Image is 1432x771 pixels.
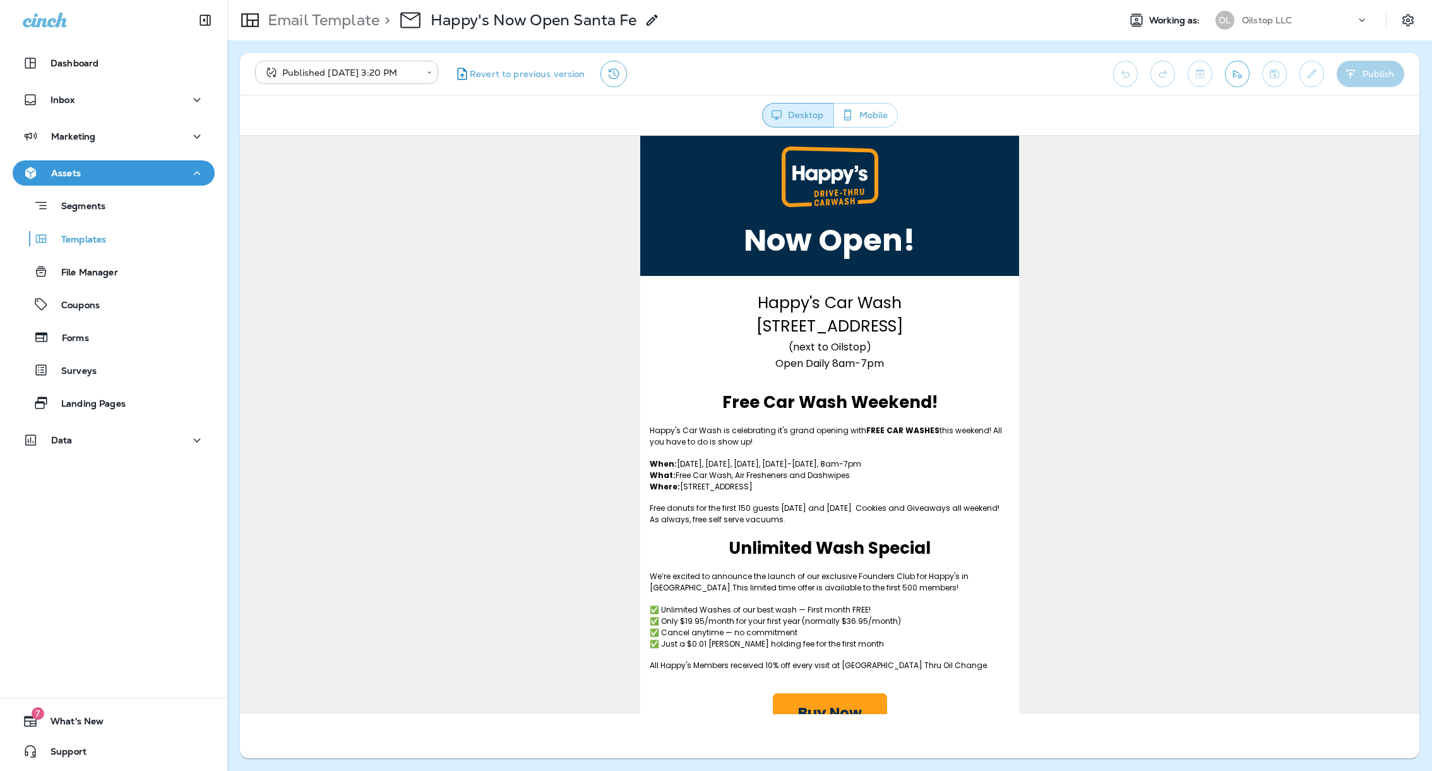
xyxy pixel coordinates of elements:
[410,491,558,502] span: ✅ Cancel anytime — no commitment
[13,87,215,112] button: Inbox
[410,323,437,333] strong: When:
[49,398,126,410] p: Landing Pages
[410,345,513,356] span: [STREET_ADDRESS]
[1215,11,1234,30] div: OL
[410,345,440,356] strong: Where:
[1149,15,1203,26] span: Working as:
[535,220,644,235] span: Open Daily 8am-7pm
[833,103,898,128] button: Mobile
[49,300,100,312] p: Coupons
[1397,9,1419,32] button: Settings
[504,83,676,126] span: Now Open!
[410,334,436,345] strong: What:
[264,66,418,79] div: Published [DATE] 3:20 PM
[518,156,662,178] span: Happy's Car Wash
[51,95,75,105] p: Inbox
[49,201,105,213] p: Segments
[38,746,87,762] span: Support
[13,324,215,350] button: Forms
[549,204,631,218] span: (next to Oilstop)
[516,179,664,201] span: [STREET_ADDRESS]
[410,289,762,311] span: Happy's Car Wash is celebrating it's grand opening with this weekend! All you have to do is show up!
[13,708,215,734] button: 7What's New
[13,51,215,76] button: Dashboard
[600,61,627,87] button: View Changelog
[13,427,215,453] button: Data
[49,333,89,345] p: Forms
[1242,15,1292,25] p: Oilstop LLC
[1225,61,1250,87] button: Send test email
[470,68,585,80] span: Revert to previous version
[410,334,610,345] span: Free Car Wash, Air Fresheners and Dashwipes
[492,446,719,457] span: This limited time offer is available to the first 500 members!
[51,131,95,141] p: Marketing
[448,61,590,87] button: Revert to previous version
[379,11,390,30] p: >
[188,8,223,33] button: Collapse Sidebar
[410,435,729,457] span: We’re excited to announce the launch of our exclusive Founders Club for Happy's in [GEOGRAPHIC_DA...
[626,289,700,300] strong: FREE CAR WASHES
[13,258,215,285] button: File Manager
[263,11,379,30] p: Email Template
[542,11,638,71] img: main-logo-light-rgb.png
[410,480,661,491] span: ✅ Only $19.95/month for your first year (normally $36.95/month)
[13,739,215,764] button: Support
[38,716,104,731] span: What's New
[410,367,760,389] span: Free donuts for the first 150 guests [DATE] and [DATE]. Cookies and Giveaways all weekend! As alw...
[762,103,834,128] button: Desktop
[533,558,647,597] a: Buy Now
[13,160,215,186] button: Assets
[51,58,98,68] p: Dashboard
[32,707,44,720] span: 7
[410,323,621,333] span: [DATE], [DATE], [DATE], [DATE]-[DATE], 8am-7pm
[49,267,118,279] p: File Manager
[13,124,215,149] button: Marketing
[410,469,631,479] span: ✅ Unlimited Washes of our best wash — First month FREE!
[51,168,81,178] p: Assets
[482,255,698,278] span: Free Car Wash Weekend!
[13,390,215,416] button: Landing Pages
[431,11,637,30] p: Happy's Now Open Santa Fe
[49,234,106,246] p: Templates
[51,435,73,445] p: Data
[410,503,644,513] span: ✅ Just a $0.01 [PERSON_NAME] holding fee for the first month
[13,225,215,252] button: Templates
[13,291,215,318] button: Coupons
[13,357,215,383] button: Surveys
[558,567,622,587] span: Buy Now
[489,401,691,424] span: Unlimited Wash Special
[410,524,749,535] span: All Happy's Members received 10% off every visit at [GEOGRAPHIC_DATA] Thru Oil Change.
[13,192,215,219] button: Segments
[49,366,97,378] p: Surveys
